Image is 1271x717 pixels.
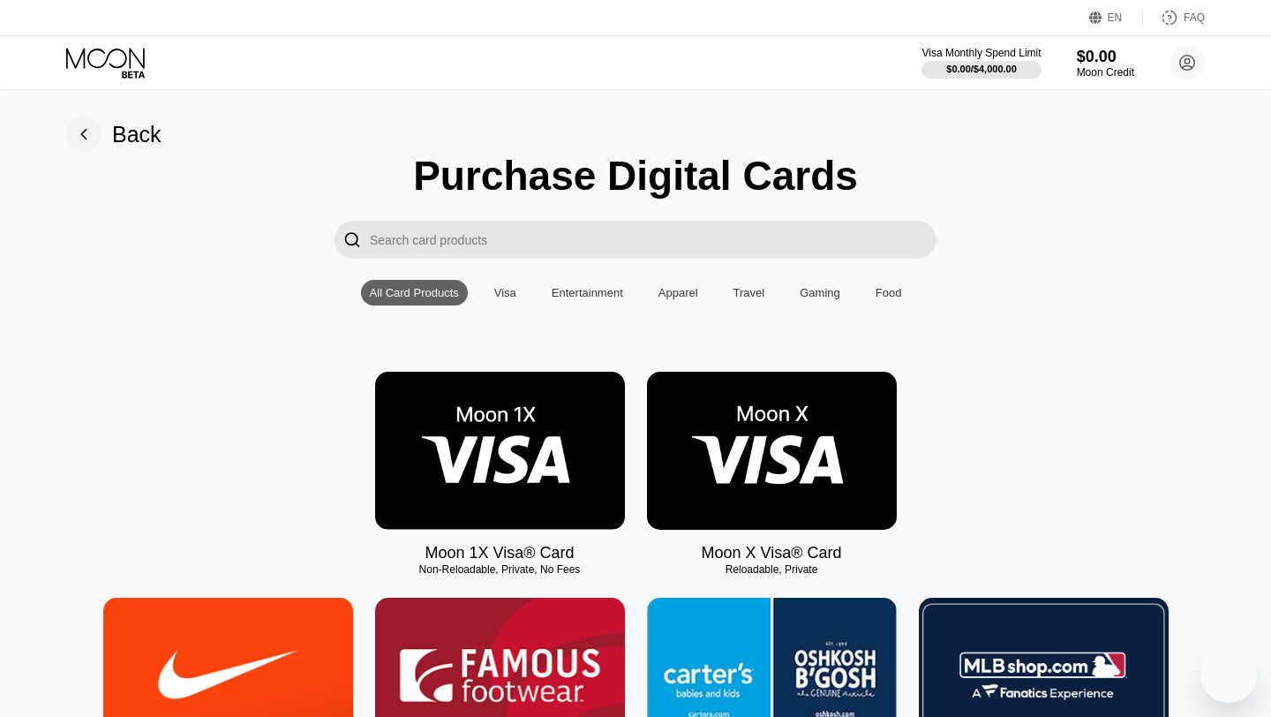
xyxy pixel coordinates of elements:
[1184,11,1205,24] div: FAQ
[1200,646,1257,703] iframe: Button to launch messaging window
[647,563,897,576] div: Reloadable, Private
[425,544,574,562] div: Moon 1X Visa® Card
[66,117,162,152] div: Back
[1108,11,1123,24] div: EN
[1077,48,1134,66] div: $0.00
[791,280,849,306] div: Gaming
[650,280,707,306] div: Apparel
[375,563,625,576] div: Non-Reloadable, Private, No Fees
[1143,9,1205,26] div: FAQ
[494,286,516,299] div: Visa
[552,286,623,299] div: Entertainment
[370,286,459,299] div: All Card Products
[876,286,902,299] div: Food
[701,544,841,562] div: Moon X Visa® Card
[733,286,765,299] div: Travel
[370,221,936,259] input: Search card products
[921,47,1041,79] div: Visa Monthly Spend Limit$0.00/$4,000.00
[343,230,361,250] div: 
[485,280,525,306] div: Visa
[867,280,911,306] div: Food
[800,286,840,299] div: Gaming
[112,122,162,147] div: Back
[1077,66,1134,79] div: Moon Credit
[413,152,858,200] div: Purchase Digital Cards
[1089,9,1143,26] div: EN
[335,221,370,259] div: 
[658,286,698,299] div: Apparel
[921,47,1041,59] div: Visa Monthly Spend Limit
[725,280,774,306] div: Travel
[543,280,632,306] div: Entertainment
[361,280,468,306] div: All Card Products
[1077,48,1134,79] div: $0.00Moon Credit
[946,64,1017,74] div: $0.00 / $4,000.00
